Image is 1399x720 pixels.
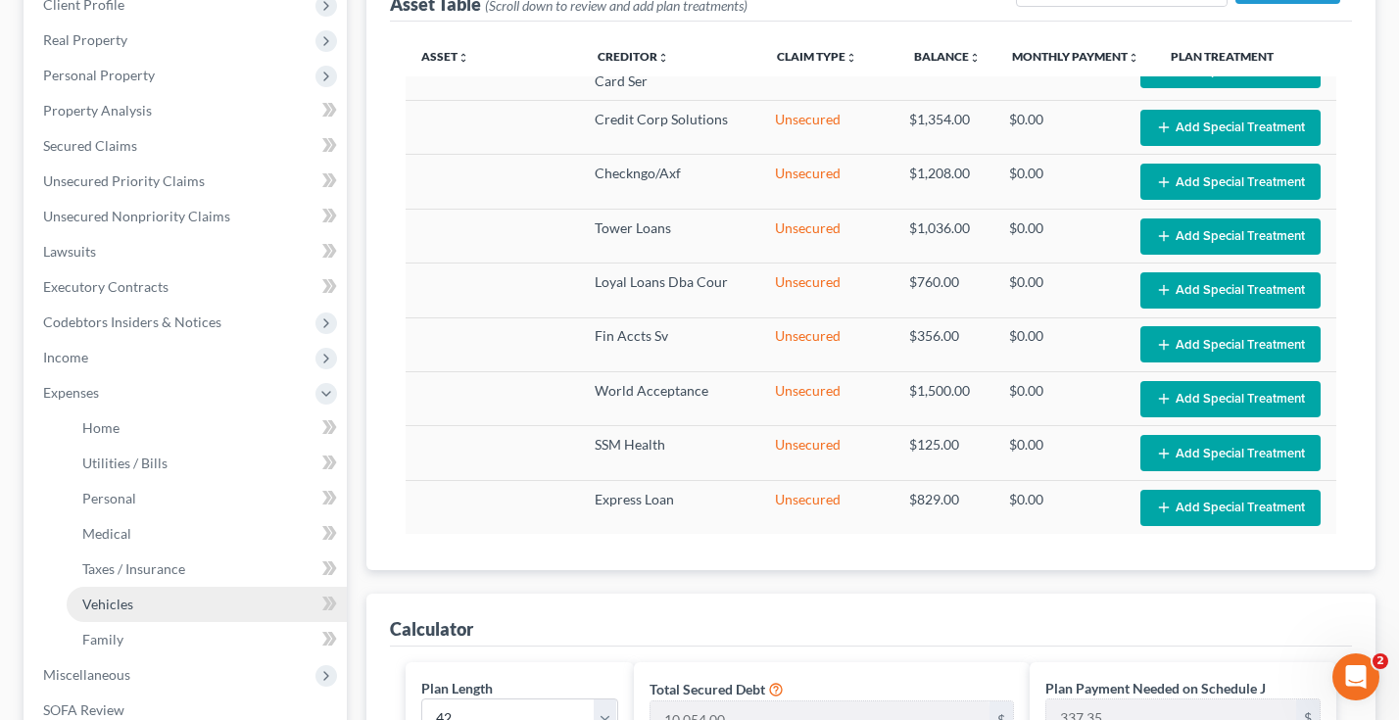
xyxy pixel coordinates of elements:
[67,481,347,516] a: Personal
[43,666,130,683] span: Miscellaneous
[43,349,88,365] span: Income
[893,480,993,534] td: $829.00
[759,264,893,317] td: Unsecured
[993,264,1125,317] td: $0.00
[993,317,1125,371] td: $0.00
[1140,326,1321,362] button: Add Special Treatment
[1140,110,1321,146] button: Add Special Treatment
[893,426,993,480] td: $125.00
[759,155,893,209] td: Unsecured
[579,209,759,263] td: Tower Loans
[759,426,893,480] td: Unsecured
[67,587,347,622] a: Vehicles
[759,317,893,371] td: Unsecured
[458,52,469,64] i: unfold_more
[914,49,981,64] a: Balanceunfold_more
[67,552,347,587] a: Taxes / Insurance
[993,209,1125,263] td: $0.00
[579,480,759,534] td: Express Loan
[82,525,131,542] span: Medical
[993,101,1125,155] td: $0.00
[759,101,893,155] td: Unsecured
[893,209,993,263] td: $1,036.00
[1140,164,1321,200] button: Add Special Treatment
[421,49,469,64] a: Assetunfold_more
[43,313,221,330] span: Codebtors Insiders & Notices
[43,243,96,260] span: Lawsuits
[893,264,993,317] td: $760.00
[1140,435,1321,471] button: Add Special Treatment
[43,67,155,83] span: Personal Property
[657,52,669,64] i: unfold_more
[579,426,759,480] td: SSM Health
[27,199,347,234] a: Unsecured Nonpriority Claims
[579,317,759,371] td: Fin Accts Sv
[1140,490,1321,526] button: Add Special Treatment
[893,155,993,209] td: $1,208.00
[82,419,120,436] span: Home
[1140,218,1321,255] button: Add Special Treatment
[421,678,493,698] label: Plan Length
[1128,52,1139,64] i: unfold_more
[1155,37,1336,76] th: Plan Treatment
[993,372,1125,426] td: $0.00
[43,701,124,718] span: SOFA Review
[759,372,893,426] td: Unsecured
[67,446,347,481] a: Utilities / Bills
[845,52,857,64] i: unfold_more
[893,372,993,426] td: $1,500.00
[82,490,136,506] span: Personal
[67,410,347,446] a: Home
[67,516,347,552] a: Medical
[27,128,347,164] a: Secured Claims
[598,49,669,64] a: Creditorunfold_more
[43,384,99,401] span: Expenses
[82,596,133,612] span: Vehicles
[67,622,347,657] a: Family
[43,172,205,189] span: Unsecured Priority Claims
[1332,653,1379,700] iframe: Intercom live chat
[579,101,759,155] td: Credit Corp Solutions
[43,137,137,154] span: Secured Claims
[993,155,1125,209] td: $0.00
[390,617,473,641] div: Calculator
[27,234,347,269] a: Lawsuits
[82,560,185,577] span: Taxes / Insurance
[759,209,893,263] td: Unsecured
[43,102,152,119] span: Property Analysis
[893,317,993,371] td: $356.00
[82,631,123,648] span: Family
[759,480,893,534] td: Unsecured
[579,372,759,426] td: World Acceptance
[993,426,1125,480] td: $0.00
[43,208,230,224] span: Unsecured Nonpriority Claims
[650,679,765,699] label: Total Secured Debt
[579,264,759,317] td: Loyal Loans Dba Cour
[969,52,981,64] i: unfold_more
[27,164,347,199] a: Unsecured Priority Claims
[1140,272,1321,309] button: Add Special Treatment
[1012,49,1139,64] a: Monthly Paymentunfold_more
[893,101,993,155] td: $1,354.00
[993,480,1125,534] td: $0.00
[27,269,347,305] a: Executory Contracts
[43,31,127,48] span: Real Property
[1373,653,1388,669] span: 2
[43,278,169,295] span: Executory Contracts
[1140,381,1321,417] button: Add Special Treatment
[777,49,857,64] a: Claim Typeunfold_more
[82,455,168,471] span: Utilities / Bills
[1045,678,1266,698] label: Plan Payment Needed on Schedule J
[27,93,347,128] a: Property Analysis
[579,155,759,209] td: Checkngo/Axf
